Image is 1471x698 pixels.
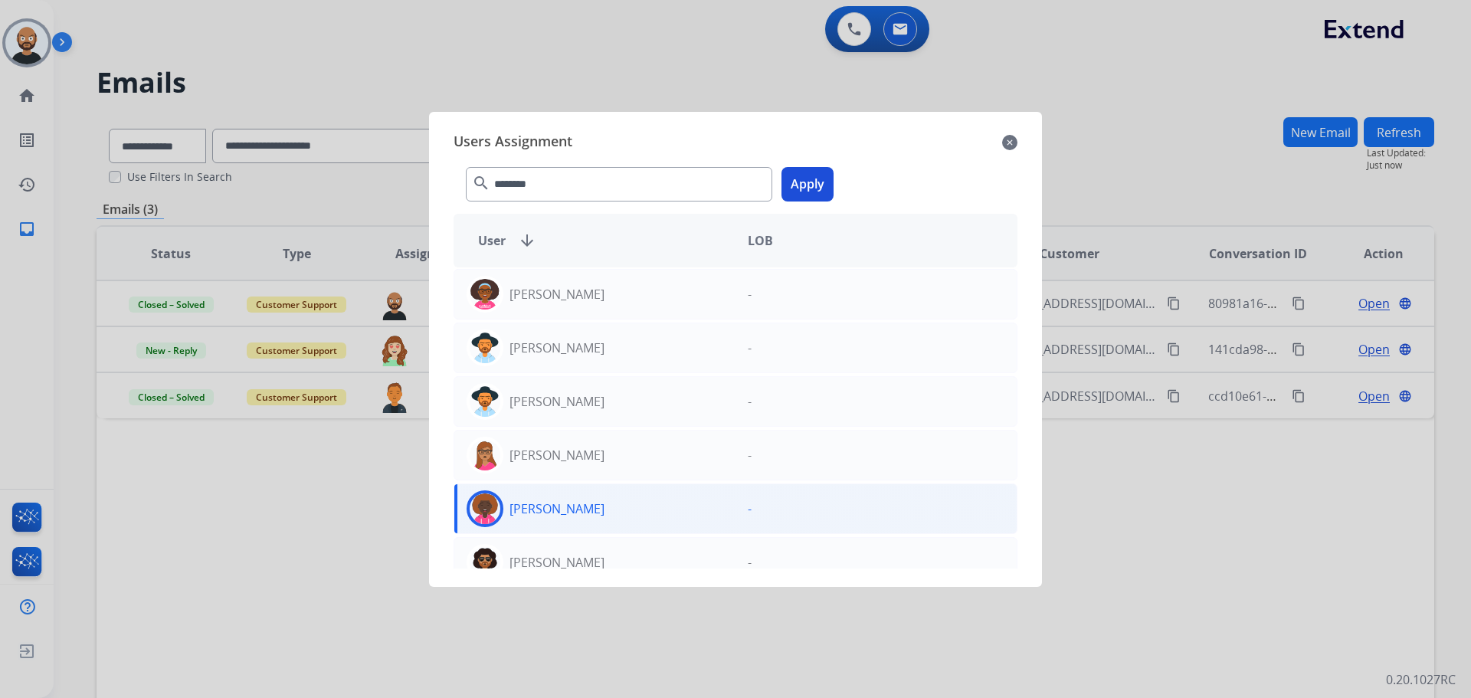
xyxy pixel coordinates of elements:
[748,285,752,303] p: -
[454,130,572,155] span: Users Assignment
[1002,133,1017,152] mat-icon: close
[781,167,834,202] button: Apply
[509,446,604,464] p: [PERSON_NAME]
[748,339,752,357] p: -
[509,285,604,303] p: [PERSON_NAME]
[472,174,490,192] mat-icon: search
[509,392,604,411] p: [PERSON_NAME]
[748,231,773,250] span: LOB
[509,500,604,518] p: [PERSON_NAME]
[748,392,752,411] p: -
[509,339,604,357] p: [PERSON_NAME]
[748,446,752,464] p: -
[509,553,604,572] p: [PERSON_NAME]
[466,231,735,250] div: User
[748,500,752,518] p: -
[748,553,752,572] p: -
[518,231,536,250] mat-icon: arrow_downward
